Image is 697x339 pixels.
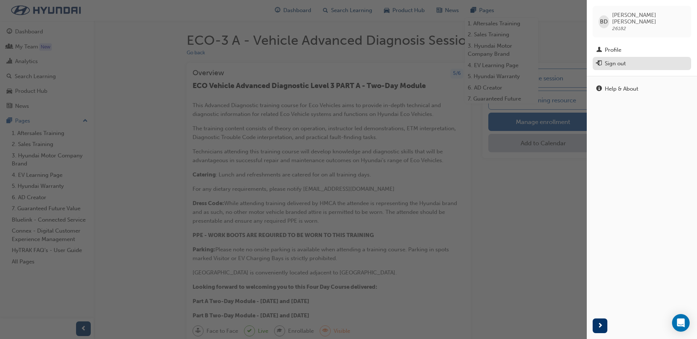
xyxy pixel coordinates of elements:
span: BD [600,18,608,26]
span: 26182 [612,25,626,32]
span: exit-icon [596,61,602,67]
a: Profile [593,43,691,57]
div: Profile [605,46,621,54]
div: Open Intercom Messenger [672,314,690,332]
div: Sign out [605,59,626,68]
span: info-icon [596,86,602,92]
span: [PERSON_NAME] [PERSON_NAME] [612,12,685,25]
a: Help & About [593,82,691,96]
button: Sign out [593,57,691,70]
span: man-icon [596,47,602,54]
span: next-icon [597,321,603,331]
div: Help & About [605,85,638,93]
